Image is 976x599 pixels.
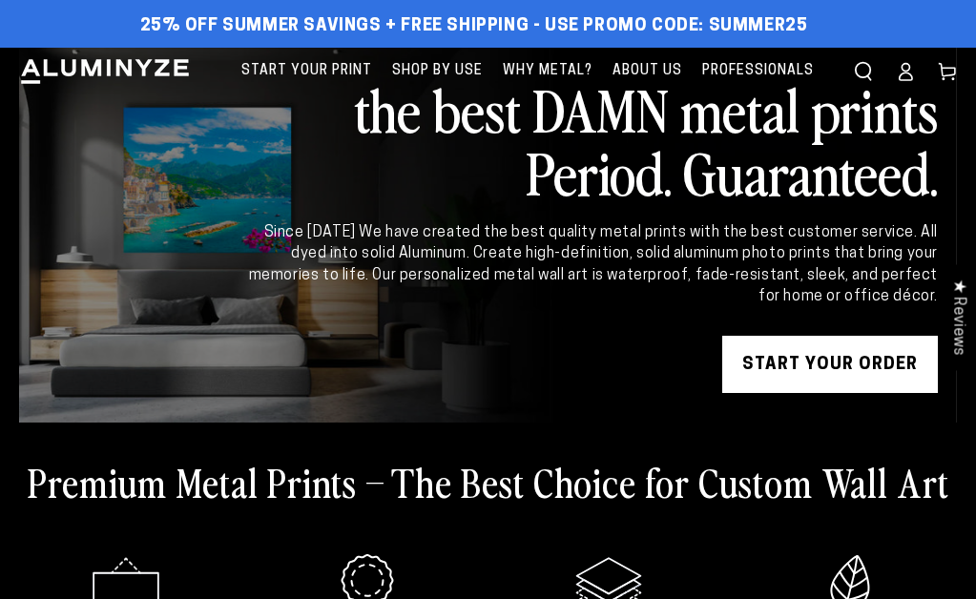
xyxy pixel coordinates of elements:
div: Since [DATE] We have created the best quality metal prints with the best customer service. All dy... [245,222,938,308]
a: About Us [603,48,692,94]
a: Shop By Use [383,48,492,94]
span: About Us [613,59,682,83]
span: 25% off Summer Savings + Free Shipping - Use Promo Code: SUMMER25 [140,16,808,37]
span: Start Your Print [241,59,372,83]
span: Shop By Use [392,59,483,83]
span: Professionals [702,59,814,83]
a: Professionals [693,48,823,94]
summary: Search our site [842,51,884,93]
a: Why Metal? [493,48,602,94]
a: START YOUR Order [722,336,938,393]
h2: the best DAMN metal prints Period. Guaranteed. [245,77,938,203]
h2: Premium Metal Prints – The Best Choice for Custom Wall Art [28,457,949,506]
span: Why Metal? [503,59,592,83]
div: Click to open Judge.me floating reviews tab [940,264,976,370]
img: Aluminyze [19,57,191,86]
a: Start Your Print [232,48,382,94]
